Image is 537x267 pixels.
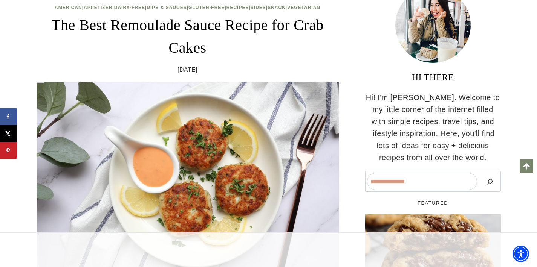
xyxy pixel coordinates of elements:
[520,159,533,173] a: Scroll to top
[251,5,266,10] a: Sides
[188,5,225,10] a: Gluten-Free
[365,199,501,207] h5: FEATURED
[226,5,249,10] a: Recipes
[365,91,501,164] p: Hi! I'm [PERSON_NAME]. Welcome to my little corner of the internet filled with simple recipes, tr...
[365,70,501,84] h3: HI THERE
[268,5,286,10] a: Snack
[147,5,187,10] a: Dips & Sauces
[287,5,320,10] a: Vegetarian
[177,65,197,75] time: [DATE]
[114,5,145,10] a: Dairy-Free
[37,14,339,59] h1: The Best Remoulade Sauce Recipe for Crab Cakes
[55,5,82,10] a: American
[84,5,112,10] a: Appetizer
[481,173,499,190] button: Search
[55,5,320,10] span: | | | | | | | |
[513,246,529,262] div: Accessibility Menu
